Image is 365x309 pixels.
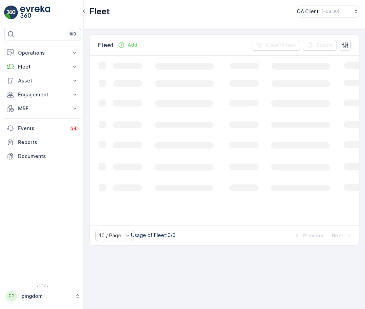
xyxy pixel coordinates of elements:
[4,74,81,88] button: Asset
[317,42,333,49] p: Export
[252,40,300,51] button: Clear Filters
[115,41,140,49] button: Add
[331,231,354,240] button: Next
[303,40,337,51] button: Export
[18,139,78,146] p: Reports
[69,31,76,37] p: ⌘B
[18,153,78,160] p: Documents
[98,40,114,50] p: Fleet
[266,42,296,49] p: Clear Filters
[297,8,319,15] p: QA Client
[18,77,67,84] p: Asset
[18,49,67,56] p: Operations
[303,232,325,239] p: Previous
[297,6,359,17] button: QA Client(+03:00)
[332,232,343,239] p: Next
[20,6,50,19] img: logo_light-DOdMpM7g.png
[18,91,67,98] p: Engagement
[4,289,81,303] button: PPpingdom
[293,231,325,240] button: Previous
[4,6,18,19] img: logo
[131,232,176,239] p: Usage of Fleet : 0/0
[4,46,81,60] button: Operations
[18,63,67,70] p: Fleet
[4,149,81,163] a: Documents
[18,125,65,132] p: Events
[128,41,137,48] p: Add
[4,283,81,287] span: v 1.47.3
[22,293,71,300] p: pingdom
[71,126,77,131] p: 34
[4,121,81,135] a: Events34
[4,102,81,116] button: MRF
[6,291,17,302] div: PP
[18,105,67,112] p: MRF
[4,88,81,102] button: Engagement
[89,6,110,17] p: Fleet
[322,9,339,14] p: ( +03:00 )
[4,60,81,74] button: Fleet
[4,135,81,149] a: Reports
